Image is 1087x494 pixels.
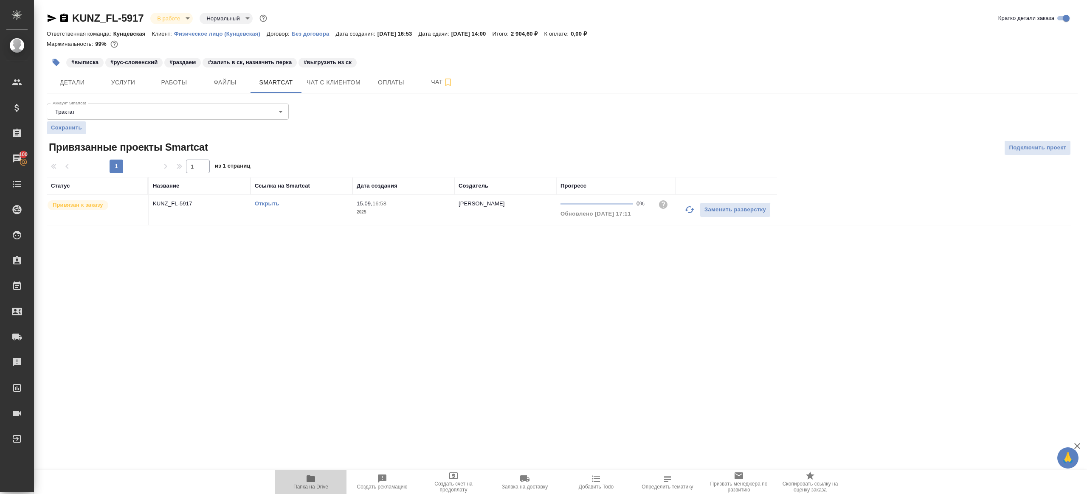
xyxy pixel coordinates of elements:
[47,140,208,154] span: Привязанные проекты Smartcat
[200,13,252,24] div: В работе
[679,199,700,220] button: Обновить прогресс
[113,31,152,37] p: Кунцевская
[163,58,202,65] span: раздаем
[298,58,358,65] span: выгрузить из ск
[104,58,163,65] span: рус-словенский
[258,13,269,24] button: Доп статусы указывают на важность/срочность заказа
[71,58,99,67] p: #выписка
[1004,140,1071,155] button: Подключить проект
[153,199,246,208] p: KUNZ_FL-5917
[14,150,33,159] span: 100
[208,58,292,67] p: #залить в ск, назначить перка
[154,77,194,88] span: Работы
[571,31,593,37] p: 0,00 ₽
[372,200,386,207] p: 16:58
[560,470,632,494] button: Добавить Todo
[267,31,292,37] p: Договор:
[579,484,614,490] span: Добавить Todo
[1009,143,1066,153] span: Подключить проект
[174,30,267,37] a: Физическое лицо (Кунцевская)
[371,77,411,88] span: Оплаты
[47,13,57,23] button: Скопировать ссылку для ЯМессенджера
[998,14,1054,22] span: Кратко детали заказа
[1057,447,1079,469] button: 🙏
[632,470,703,494] button: Определить тематику
[307,77,360,88] span: Чат с клиентом
[418,470,489,494] button: Создать счет на предоплату
[642,484,693,490] span: Определить тематику
[215,161,251,173] span: из 1 страниц
[293,484,328,490] span: Папка на Drive
[357,200,372,207] p: 15.09,
[544,31,571,37] p: К оплате:
[357,208,450,216] p: 2025
[255,182,310,190] div: Ссылка на Smartcat
[451,31,493,37] p: [DATE] 14:00
[511,31,544,37] p: 2 904,60 ₽
[59,13,69,23] button: Скопировать ссылку
[422,77,462,87] span: Чат
[780,481,841,493] span: Скопировать ссылку на оценку заказа
[109,39,120,50] button: 16.00 RUB;
[65,58,104,65] span: выписка
[502,484,548,490] span: Заявка на доставку
[152,31,174,37] p: Клиент:
[47,121,86,134] button: Сохранить
[335,31,377,37] p: Дата создания:
[169,58,196,67] p: #раздаем
[703,470,774,494] button: Призвать менеджера по развитию
[51,182,70,190] div: Статус
[103,77,144,88] span: Услуги
[53,201,103,209] p: Привязан к заказу
[275,470,346,494] button: Папка на Drive
[174,31,267,37] p: Физическое лицо (Кунцевская)
[443,77,453,87] svg: Подписаться
[150,13,193,24] div: В работе
[47,53,65,72] button: Добавить тэг
[489,470,560,494] button: Заявка на доставку
[636,199,651,208] div: 0%
[255,200,279,207] a: Открыть
[204,15,242,22] button: Нормальный
[708,481,769,493] span: Призвать менеджера по развитию
[153,182,179,190] div: Название
[53,108,77,115] button: Трактат
[700,202,771,217] button: Заменить разверстку
[459,182,488,190] div: Создатель
[51,123,82,132] span: Сохранить
[72,12,144,24] a: KUNZ_FL-5917
[560,182,586,190] div: Прогресс
[52,77,93,88] span: Детали
[560,211,631,217] span: Обновлено [DATE] 17:11
[47,31,113,37] p: Ответственная команда:
[47,41,95,47] p: Маржинальность:
[1061,449,1075,467] span: 🙏
[459,200,505,207] p: [PERSON_NAME]
[423,481,484,493] span: Создать счет на предоплату
[346,470,418,494] button: Создать рекламацию
[292,31,336,37] p: Без договора
[418,31,451,37] p: Дата сдачи:
[110,58,158,67] p: #рус-словенский
[357,182,397,190] div: Дата создания
[47,104,289,120] div: Трактат
[492,31,510,37] p: Итого:
[256,77,296,88] span: Smartcat
[202,58,298,65] span: залить в ск, назначить перка
[704,205,766,215] span: Заменить разверстку
[774,470,846,494] button: Скопировать ссылку на оценку заказа
[292,30,336,37] a: Без договора
[304,58,352,67] p: #выгрузить из ск
[155,15,183,22] button: В работе
[357,484,408,490] span: Создать рекламацию
[95,41,108,47] p: 99%
[2,148,32,169] a: 100
[205,77,245,88] span: Файлы
[377,31,419,37] p: [DATE] 16:53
